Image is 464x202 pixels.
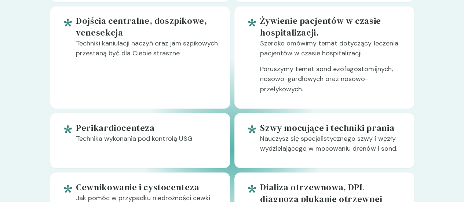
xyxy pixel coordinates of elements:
font: Szeroko omówimy temat dotyczący leczenia pacjentów w czasie hospitalizacji. [260,39,398,58]
font: Dojścia centralne, doszpikowe, venesekcja [76,15,207,38]
font: Żywienie pacjentów w czasie hospitalizacji. [260,15,381,38]
font: Nauczysz się specjalistycznego szwy i węzły wydzielającego w mocowaniu drenów i sond. [260,134,397,153]
font: Techniki kaniulacji naczyń oraz jam szpikowych przestaną być dla Ciebie straszne [76,39,218,58]
font: Poruszymy temat sond ezofagostomijnych, nosowo-gardłowych oraz nosowo-przełykowych. [260,65,392,93]
font: Cewnikowanie i cystocenteza [76,181,199,193]
font: Szwy mocujące i techniki prania [260,121,394,133]
font: Technika wykonania pod kontrolą USG [76,134,193,143]
font: Perikardiocenteza [76,121,154,133]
